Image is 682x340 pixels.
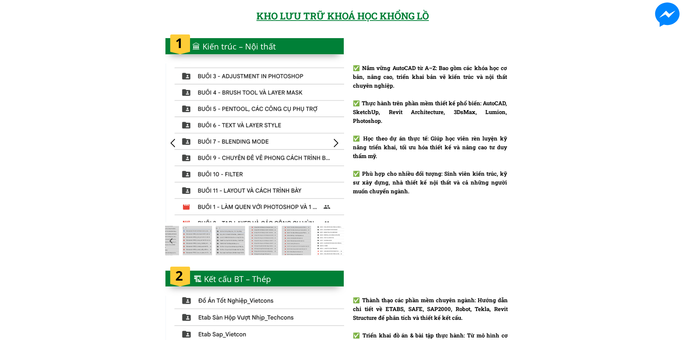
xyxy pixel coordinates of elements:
div: KHO LƯU TRỮ KHOÁ HỌC KHỔNG LỒ [256,8,437,24]
h1: 1 [175,33,185,54]
div: 🏛 Kiến trúc – Nội thất [192,40,285,53]
h1: 2 [175,265,185,286]
div: ✅ Nắm vững AutoCAD từ A–Z: Bao gồm các khóa học cơ bản, nâng cao, triển khai bản vẽ kiến trúc và ... [353,63,507,195]
div: 🏗 Kết cấu BT – Thép [194,273,279,285]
